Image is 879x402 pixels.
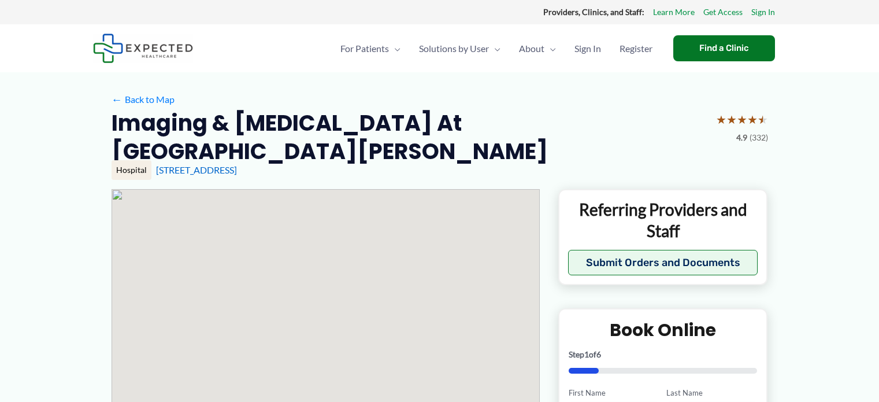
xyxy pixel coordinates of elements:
label: Last Name [666,388,757,399]
a: AboutMenu Toggle [510,28,565,69]
span: 4.9 [736,130,747,145]
span: 1 [584,349,589,359]
a: Solutions by UserMenu Toggle [410,28,510,69]
span: (332) [750,130,768,145]
h2: Imaging & [MEDICAL_DATA] at [GEOGRAPHIC_DATA][PERSON_NAME] [112,109,707,166]
span: ★ [737,109,747,130]
span: Solutions by User [419,28,489,69]
a: Register [610,28,662,69]
h2: Book Online [569,319,758,341]
span: About [519,28,544,69]
span: Sign In [574,28,601,69]
span: Menu Toggle [489,28,500,69]
img: Expected Healthcare Logo - side, dark font, small [93,34,193,63]
nav: Primary Site Navigation [331,28,662,69]
p: Step of [569,351,758,359]
span: ★ [726,109,737,130]
label: First Name [569,388,659,399]
a: Sign In [565,28,610,69]
span: Register [620,28,652,69]
a: Get Access [703,5,743,20]
a: Find a Clinic [673,35,775,61]
span: ★ [758,109,768,130]
span: For Patients [340,28,389,69]
p: Referring Providers and Staff [568,199,758,241]
a: Learn More [653,5,695,20]
span: 6 [596,349,601,359]
span: ← [112,94,123,105]
span: ★ [747,109,758,130]
a: Sign In [751,5,775,20]
a: [STREET_ADDRESS] [156,164,237,175]
strong: Providers, Clinics, and Staff: [543,7,644,17]
a: ←Back to Map [112,91,175,108]
div: Hospital [112,160,151,180]
span: Menu Toggle [544,28,556,69]
a: For PatientsMenu Toggle [331,28,410,69]
button: Submit Orders and Documents [568,250,758,275]
span: Menu Toggle [389,28,400,69]
span: ★ [716,109,726,130]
